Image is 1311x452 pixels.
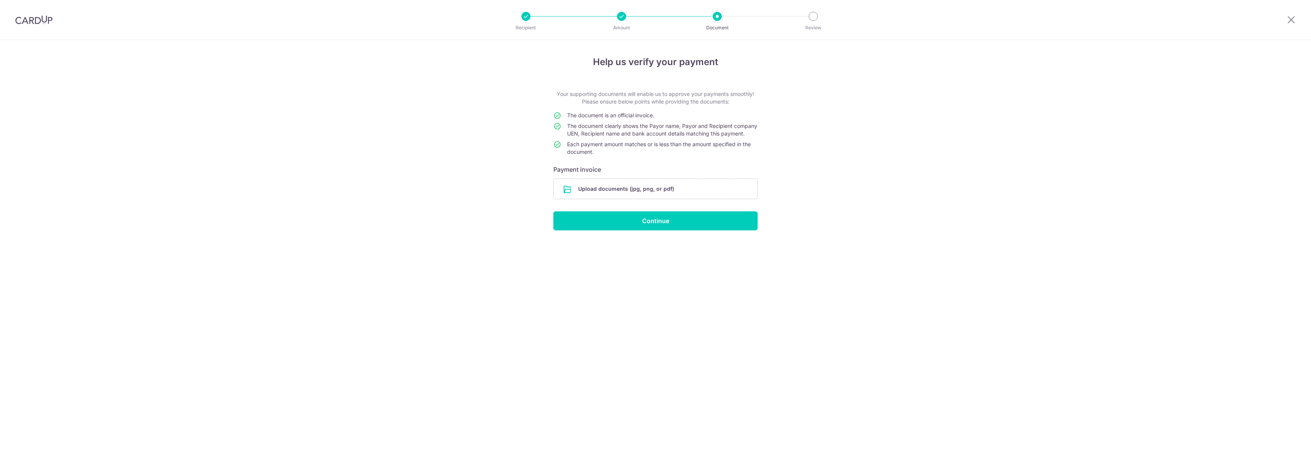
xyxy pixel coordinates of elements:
[567,141,751,155] span: Each payment amount matches or is less than the amount specified in the document.
[567,112,654,118] span: The document is an official invoice.
[553,165,758,174] h6: Payment invoice
[593,24,650,32] p: Amount
[553,90,758,105] p: Your supporting documents will enable us to approve your payments smoothly! Please ensure below p...
[553,55,758,69] h4: Help us verify your payment
[1262,429,1303,448] iframe: Opens a widget where you can find more information
[785,24,841,32] p: Review
[498,24,554,32] p: Recipient
[553,211,758,230] input: Continue
[15,15,53,24] img: CardUp
[553,179,758,199] div: Upload documents (jpg, png, or pdf)
[689,24,745,32] p: Document
[567,123,757,137] span: The document clearly shows the Payor name, Payor and Recipient company UEN, Recipient name and ba...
